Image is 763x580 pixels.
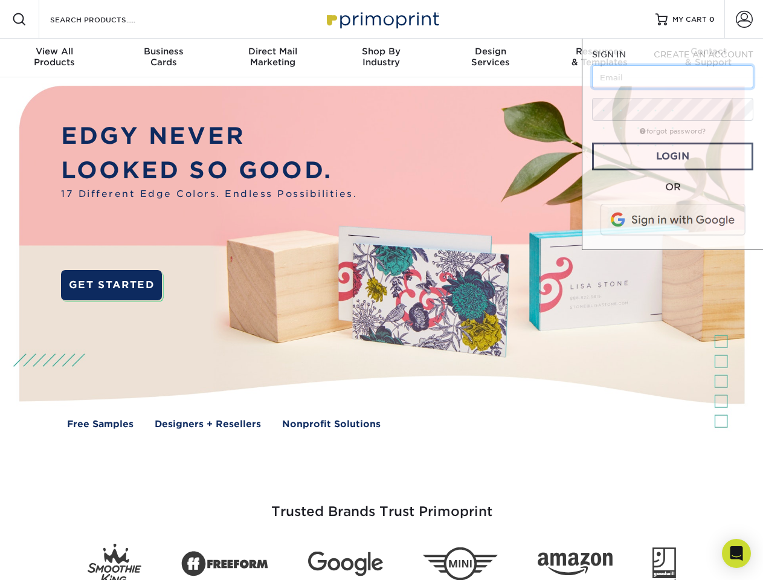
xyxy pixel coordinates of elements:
[672,14,707,25] span: MY CART
[155,417,261,431] a: Designers + Resellers
[109,46,217,68] div: Cards
[28,475,735,534] h3: Trusted Brands Trust Primoprint
[652,547,676,580] img: Goodwill
[436,46,545,57] span: Design
[321,6,442,32] img: Primoprint
[327,46,436,57] span: Shop By
[61,119,357,153] p: EDGY NEVER
[61,270,162,300] a: GET STARTED
[640,127,706,135] a: forgot password?
[218,46,327,68] div: Marketing
[545,46,654,68] div: & Templates
[592,143,753,170] a: Login
[592,65,753,88] input: Email
[436,39,545,77] a: DesignServices
[654,50,753,59] span: CREATE AN ACCOUNT
[722,539,751,568] div: Open Intercom Messenger
[709,15,715,24] span: 0
[327,39,436,77] a: Shop ByIndustry
[67,417,134,431] a: Free Samples
[218,46,327,57] span: Direct Mail
[436,46,545,68] div: Services
[545,46,654,57] span: Resources
[282,417,381,431] a: Nonprofit Solutions
[327,46,436,68] div: Industry
[592,180,753,195] div: OR
[308,552,383,576] img: Google
[109,46,217,57] span: Business
[61,187,357,201] span: 17 Different Edge Colors. Endless Possibilities.
[545,39,654,77] a: Resources& Templates
[218,39,327,77] a: Direct MailMarketing
[109,39,217,77] a: BusinessCards
[592,50,626,59] span: SIGN IN
[538,553,613,576] img: Amazon
[61,153,357,188] p: LOOKED SO GOOD.
[49,12,167,27] input: SEARCH PRODUCTS.....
